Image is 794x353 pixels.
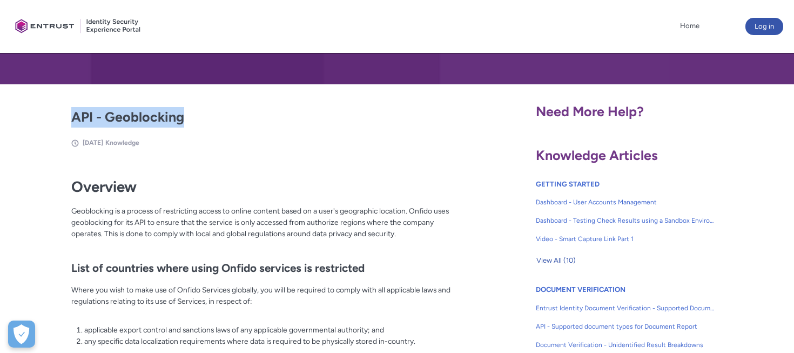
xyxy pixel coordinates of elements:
p: Where you wish to make use of Onfido Services globally, you will be required to comply with all a... [71,284,459,318]
li: applicable export control and sanctions laws of any applicable governmental authority; and [84,324,459,336]
a: API - Supported document types for Document Report [536,317,715,336]
span: Need More Help? [536,103,644,119]
div: Cookie Preferences [8,321,35,348]
span: Knowledge Articles [536,147,658,163]
button: View All (10) [536,252,576,269]
a: Home [677,18,702,34]
span: API - Supported document types for Document Report [536,322,715,331]
h2: API - Geoblocking [71,107,459,128]
span: Dashboard - Testing Check Results using a Sandbox Environment [536,216,715,225]
a: Dashboard - User Accounts Management [536,193,715,211]
li: Knowledge [105,138,139,148]
h2: List of countries where using Onfido services is restricted [71,248,459,275]
span: [DATE] [83,139,103,146]
span: Video - Smart Capture Link Part 1 [536,234,715,244]
span: Entrust Identity Document Verification - Supported Document type and size [536,303,715,313]
a: GETTING STARTED [536,180,600,188]
span: Dashboard - User Accounts Management [536,197,715,207]
span: Document Verification - Unidentified Result Breakdowns [536,340,715,350]
a: Entrust Identity Document Verification - Supported Document type and size [536,299,715,317]
strong: Overview [71,178,137,196]
a: DOCUMENT VERIFICATION [536,285,625,294]
span: View All (10) [536,252,576,269]
a: Dashboard - Testing Check Results using a Sandbox Environment [536,211,715,230]
li: any specific data localization requirements where data is required to be physically stored in-cou... [84,336,459,347]
button: Log in [745,18,783,35]
a: Video - Smart Capture Link Part 1 [536,230,715,248]
button: Open Preferences [8,321,35,348]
